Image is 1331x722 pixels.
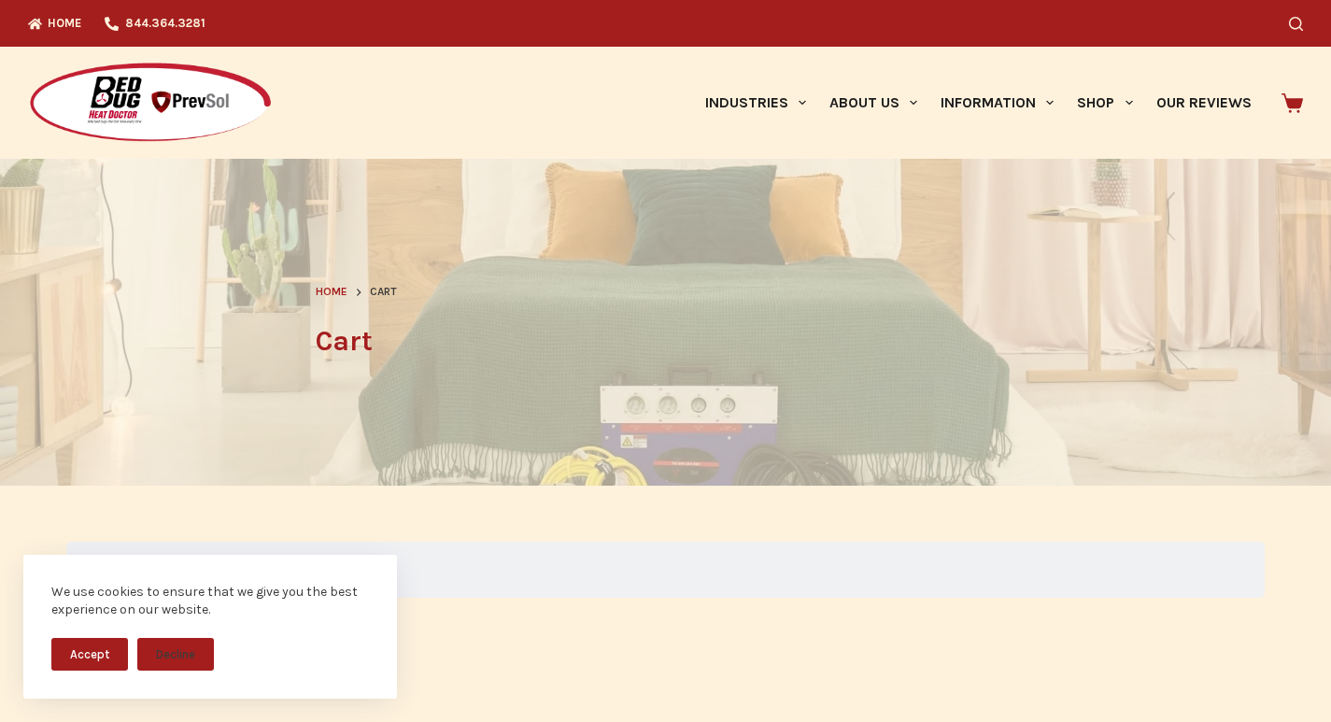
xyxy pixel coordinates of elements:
div: Your cart is currently empty. [66,542,1265,598]
img: Prevsol/Bed Bug Heat Doctor [28,62,273,145]
a: Shop [1066,47,1144,159]
span: Cart [370,283,397,302]
a: Our Reviews [1144,47,1263,159]
a: Information [929,47,1066,159]
button: Decline [137,638,214,671]
span: Home [316,285,347,298]
a: Home [316,283,347,302]
h1: Cart [316,320,1016,362]
a: About Us [817,47,928,159]
div: We use cookies to ensure that we give you the best experience on our website. [51,583,369,619]
nav: Primary [693,47,1263,159]
button: Search [1289,17,1303,31]
a: Industries [693,47,817,159]
button: Accept [51,638,128,671]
